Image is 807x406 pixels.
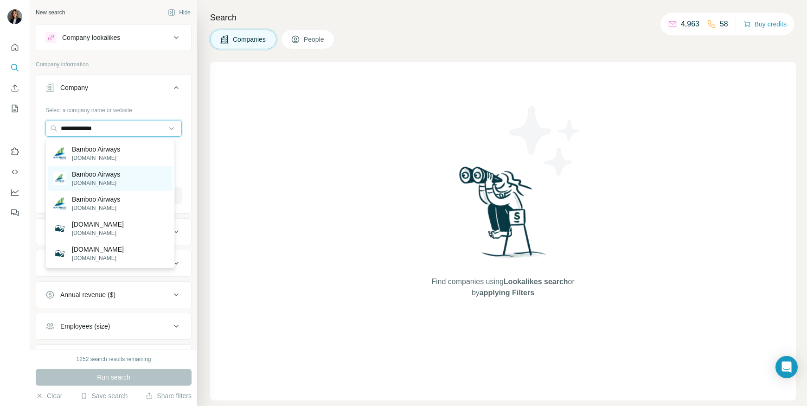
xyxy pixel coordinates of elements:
button: Industry [36,221,191,243]
p: [DOMAIN_NAME] [72,154,120,162]
img: Bamboo Airways [53,197,66,210]
div: Company lookalikes [62,33,120,42]
button: Use Surfe on LinkedIn [7,143,22,160]
img: Surfe Illustration - Woman searching with binoculars [455,164,551,267]
img: bambooairways-online.vn [53,247,66,260]
div: Annual revenue ($) [60,290,115,299]
img: Avatar [7,9,22,24]
p: Company information [36,60,192,69]
p: Bamboo Airways [72,170,120,179]
p: Bamboo Airways [72,195,120,204]
p: Bamboo Airways [72,145,120,154]
span: Lookalikes search [504,278,568,285]
button: Save search [80,391,128,400]
button: Company [36,76,191,102]
button: Enrich CSV [7,80,22,96]
img: Surfe Illustration - Stars [503,99,587,183]
p: [DOMAIN_NAME] [72,229,124,237]
button: Share filters [146,391,192,400]
button: Use Surfe API [7,164,22,180]
p: [DOMAIN_NAME] [72,220,124,229]
div: Company [60,83,88,92]
p: [DOMAIN_NAME] [72,179,120,187]
button: Clear [36,391,62,400]
button: Feedback [7,204,22,221]
p: [DOMAIN_NAME] [72,254,124,262]
p: 4,963 [681,19,699,30]
div: Employees (size) [60,322,110,331]
button: Employees (size) [36,315,191,337]
div: New search [36,8,65,17]
h4: Search [210,11,796,24]
span: Find companies using or by [429,276,577,298]
img: Bamboo Airways [53,147,66,160]
span: applying Filters [480,289,534,297]
button: Technologies [36,347,191,369]
button: Hide [161,6,197,19]
img: Bamboo Airways [53,172,66,185]
p: 58 [720,19,728,30]
button: My lists [7,100,22,117]
button: Company lookalikes [36,26,191,49]
div: Open Intercom Messenger [775,356,798,378]
div: Select a company name or website [45,102,182,114]
p: [DOMAIN_NAME] [72,245,124,254]
div: 1252 search results remaining [77,355,151,363]
button: HQ location [36,252,191,274]
p: [DOMAIN_NAME] [72,204,120,212]
span: Companies [233,35,267,44]
button: Search [7,59,22,76]
button: Annual revenue ($) [36,284,191,306]
button: Buy credits [743,18,787,31]
span: People [304,35,325,44]
img: bambooairways.com.au [53,222,66,235]
button: Quick start [7,39,22,56]
button: Dashboard [7,184,22,201]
